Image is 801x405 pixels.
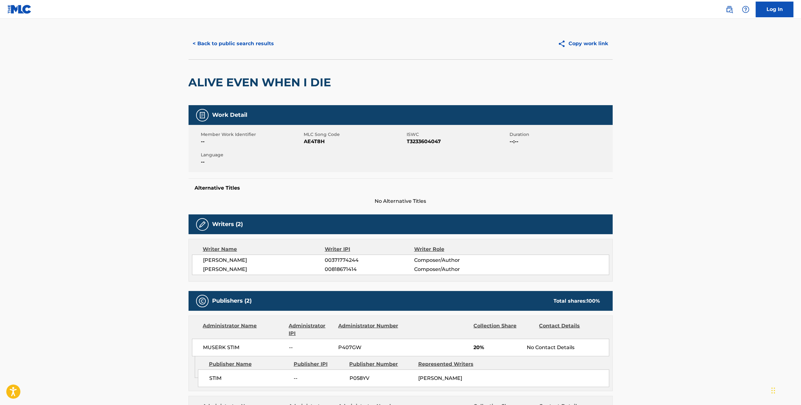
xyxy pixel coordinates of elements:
div: Publisher IPI [294,360,345,368]
span: -- [289,344,334,351]
div: Collection Share [473,322,534,337]
span: 100 % [587,298,600,304]
span: [PERSON_NAME] [418,375,462,381]
img: Publishers [199,297,206,305]
img: Writers [199,221,206,228]
img: Work Detail [199,111,206,119]
span: P407GW [338,344,399,351]
span: --:-- [510,138,611,145]
div: Administrator Number [338,322,399,337]
img: Copy work link [558,40,569,48]
span: AE4T8H [304,138,405,145]
div: Publisher Number [350,360,414,368]
span: Composer/Author [414,266,495,273]
span: -- [201,138,302,145]
span: [PERSON_NAME] [203,266,325,273]
img: search [726,6,733,13]
div: Represented Writers [418,360,482,368]
span: No Alternative Titles [189,197,613,205]
span: STIM [209,375,289,382]
div: No Contact Details [527,344,609,351]
span: P058YV [350,375,414,382]
span: -- [201,158,302,166]
button: Copy work link [553,36,613,51]
h5: Writers (2) [212,221,243,228]
div: Contact Details [539,322,600,337]
span: [PERSON_NAME] [203,256,325,264]
h5: Publishers (2) [212,297,252,305]
span: Member Work Identifier [201,131,302,138]
h2: ALIVE EVEN WHEN I DIE [189,75,334,89]
span: 00371774244 [325,256,414,264]
span: MLC Song Code [304,131,405,138]
a: Log In [756,2,793,17]
button: < Back to public search results [189,36,279,51]
span: MUSERK STIM [203,344,285,351]
div: Drag [772,381,775,400]
span: ISWC [407,131,508,138]
span: T3233604047 [407,138,508,145]
span: -- [294,375,345,382]
div: Publisher Name [209,360,289,368]
div: Administrator IPI [289,322,334,337]
span: Composer/Author [414,256,495,264]
h5: Alternative Titles [195,185,606,191]
h5: Work Detail [212,111,248,119]
div: Administrator Name [203,322,284,337]
a: Public Search [723,3,736,16]
img: MLC Logo [8,5,32,14]
div: Writer Role [414,246,495,253]
span: 00818671414 [325,266,414,273]
div: Writer Name [203,246,325,253]
img: help [742,6,750,13]
span: 20% [473,344,522,351]
div: Help [740,3,752,16]
div: Total shares: [554,297,600,305]
div: Writer IPI [325,246,414,253]
span: Duration [510,131,611,138]
iframe: Chat Widget [770,375,801,405]
span: Language [201,152,302,158]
